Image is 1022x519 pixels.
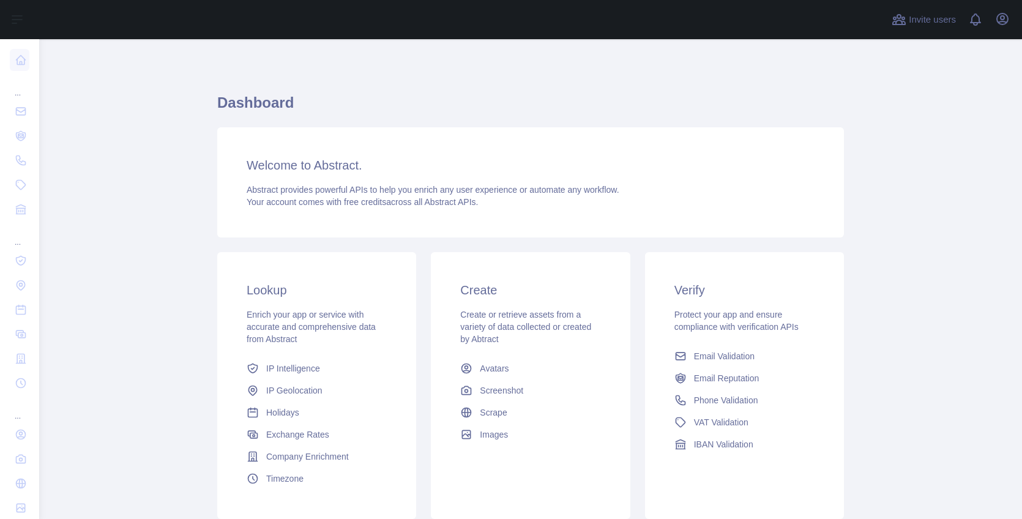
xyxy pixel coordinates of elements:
[247,310,376,344] span: Enrich your app or service with accurate and comprehensive data from Abstract
[10,397,29,421] div: ...
[247,197,478,207] span: Your account comes with across all Abstract APIs.
[266,362,320,375] span: IP Intelligence
[670,389,819,411] a: Phone Validation
[460,310,591,344] span: Create or retrieve assets from a variety of data collected or created by Abtract
[694,372,759,384] span: Email Reputation
[670,345,819,367] a: Email Validation
[670,411,819,433] a: VAT Validation
[674,310,799,332] span: Protect your app and ensure compliance with verification APIs
[266,428,329,441] span: Exchange Rates
[242,357,392,379] a: IP Intelligence
[670,433,819,455] a: IBAN Validation
[694,416,748,428] span: VAT Validation
[694,350,755,362] span: Email Validation
[455,401,605,424] a: Scrape
[480,384,523,397] span: Screenshot
[247,185,619,195] span: Abstract provides powerful APIs to help you enrich any user experience or automate any workflow.
[242,424,392,446] a: Exchange Rates
[455,357,605,379] a: Avatars
[10,73,29,98] div: ...
[480,406,507,419] span: Scrape
[247,282,387,299] h3: Lookup
[344,197,386,207] span: free credits
[694,438,753,450] span: IBAN Validation
[242,379,392,401] a: IP Geolocation
[242,468,392,490] a: Timezone
[674,282,815,299] h3: Verify
[242,446,392,468] a: Company Enrichment
[889,10,958,29] button: Invite users
[670,367,819,389] a: Email Reputation
[247,157,815,174] h3: Welcome to Abstract.
[217,93,844,122] h1: Dashboard
[242,401,392,424] a: Holidays
[455,424,605,446] a: Images
[909,13,956,27] span: Invite users
[266,450,349,463] span: Company Enrichment
[266,472,304,485] span: Timezone
[460,282,600,299] h3: Create
[455,379,605,401] a: Screenshot
[694,394,758,406] span: Phone Validation
[266,384,323,397] span: IP Geolocation
[480,428,508,441] span: Images
[266,406,299,419] span: Holidays
[10,223,29,247] div: ...
[480,362,509,375] span: Avatars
